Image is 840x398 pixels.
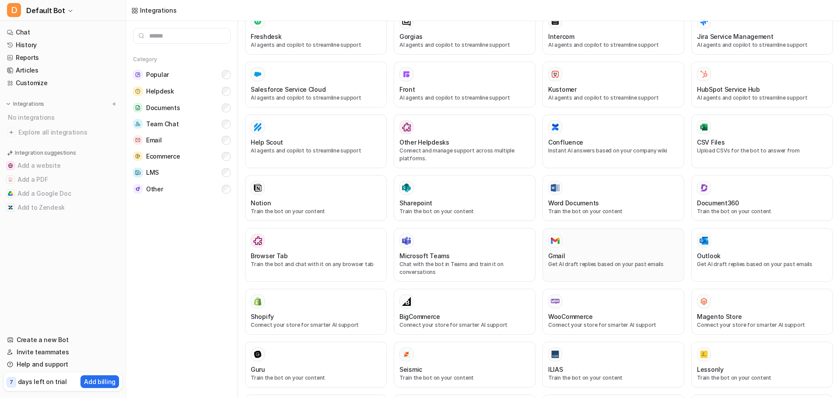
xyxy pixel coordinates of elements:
[691,342,833,388] button: LessonlyLessonlyTrain the bot on your content
[542,114,684,168] button: ConfluenceConfluenceInstant AI answers based on your company wiki
[399,208,530,215] p: Train the bot on your content
[133,148,231,164] button: EcommerceEcommerce
[551,299,560,304] img: WooCommerce
[245,228,387,282] button: Browser TabBrowser TabTrain the bot and chat with it on any browser tab
[7,128,16,137] img: explore all integrations
[133,87,143,96] img: Helpdesk
[697,321,827,329] p: Connect your store for smarter AI support
[140,6,177,15] div: Integrations
[542,175,684,221] button: Word DocumentsWord DocumentsTrain the bot on your content
[253,183,262,192] img: Notion
[245,289,387,335] button: ShopifyShopifyConnect your store for smarter AI support
[245,342,387,388] button: GuruGuruTrain the bot on your content
[133,152,143,161] img: Ecommerce
[251,365,265,374] h3: Guru
[3,100,47,108] button: Integrations
[691,228,833,282] button: OutlookOutlookGet AI draft replies based on your past emails
[542,289,684,335] button: WooCommerceWooCommerceConnect your store for smarter AI support
[542,9,684,55] button: IntercomAI agents and copilot to streamline support
[3,173,122,187] button: Add a PDFAdd a PDF
[399,198,432,208] h3: Sharepoint
[394,289,535,335] button: BigCommerceBigCommerceConnect your store for smarter AI support
[8,191,13,196] img: Add a Google Doc
[548,208,679,215] p: Train the bot on your content
[697,312,742,321] h3: Magento Store
[697,260,827,268] p: Get AI draft replies based on your past emails
[146,87,174,96] span: Helpdesk
[146,185,163,194] span: Other
[700,350,708,359] img: Lessonly
[251,198,271,208] h3: Notion
[399,41,530,49] p: AI agents and copilot to streamline support
[394,9,535,55] button: GorgiasAI agents and copilot to streamline support
[131,6,177,15] a: Integrations
[253,70,262,79] img: Salesforce Service Cloud
[551,123,560,132] img: Confluence
[251,312,274,321] h3: Shopify
[133,164,231,181] button: LMSLMS
[5,101,11,107] img: expand menu
[18,377,67,386] p: days left on trial
[245,175,387,221] button: NotionNotionTrain the bot on your content
[251,147,381,155] p: AI agents and copilot to streamline support
[394,114,535,168] button: Other HelpdesksOther HelpdesksConnect and manage support across multiple platforms.
[5,110,122,125] div: No integrations
[542,62,684,107] button: KustomerKustomerAI agents and copilot to streamline support
[548,260,679,268] p: Get AI draft replies based on your past emails
[697,41,827,49] p: AI agents and copilot to streamline support
[700,123,708,132] img: CSV Files
[399,94,530,102] p: AI agents and copilot to streamline support
[399,374,530,382] p: Train the bot on your content
[548,312,593,321] h3: WooCommerce
[251,321,381,329] p: Connect your store for smarter AI support
[700,297,708,306] img: Magento Store
[548,41,679,49] p: AI agents and copilot to streamline support
[3,334,122,346] a: Create a new Bot
[251,32,281,41] h3: Freshdesk
[542,342,684,388] button: ILIASILIASTrain the bot on your content
[3,201,122,215] button: Add to ZendeskAdd to Zendesk
[548,32,574,41] h3: Intercom
[399,138,449,147] h3: Other Helpdesks
[8,205,13,210] img: Add to Zendesk
[13,100,44,107] p: Integrations
[253,297,262,306] img: Shopify
[548,94,679,102] p: AI agents and copilot to streamline support
[399,321,530,329] p: Connect your store for smarter AI support
[551,350,560,359] img: ILIAS
[133,100,231,116] button: DocumentsDocuments
[251,251,288,260] h3: Browser Tab
[700,70,708,79] img: HubSpot Service Hub
[10,378,13,386] p: 7
[402,123,411,132] img: Other Helpdesks
[133,66,231,83] button: PopularPopular
[84,377,115,386] p: Add billing
[80,375,119,388] button: Add billing
[133,70,143,80] img: Popular
[697,85,760,94] h3: HubSpot Service Hub
[245,9,387,55] button: FreshdeskAI agents and copilot to streamline support
[548,138,583,147] h3: Confluence
[3,39,122,51] a: History
[7,3,21,17] span: D
[26,4,65,17] span: Default Bot
[697,138,724,147] h3: CSV Files
[133,135,143,145] img: Email
[691,62,833,107] button: HubSpot Service HubHubSpot Service HubAI agents and copilot to streamline support
[251,208,381,215] p: Train the bot on your content
[251,41,381,49] p: AI agents and copilot to streamline support
[548,251,565,260] h3: Gmail
[399,251,450,260] h3: Microsoft Teams
[399,32,423,41] h3: Gorgias
[3,77,122,89] a: Customize
[548,85,577,94] h3: Kustomer
[700,237,708,245] img: Outlook
[3,52,122,64] a: Reports
[697,94,827,102] p: AI agents and copilot to streamline support
[251,138,283,147] h3: Help Scout
[251,374,381,382] p: Train the bot on your content
[394,228,535,282] button: Microsoft TeamsMicrosoft TeamsChat with the bot in Teams and train it on conversations
[394,342,535,388] button: SeismicSeismicTrain the bot on your content
[3,26,122,38] a: Chat
[3,64,122,76] a: Articles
